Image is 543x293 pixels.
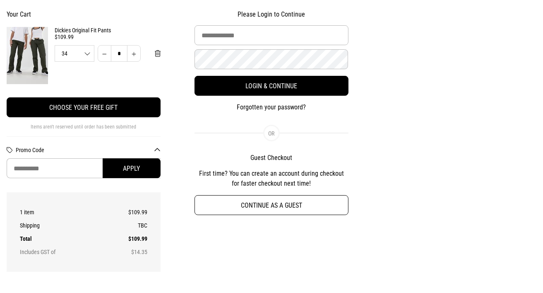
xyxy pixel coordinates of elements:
[195,10,348,19] h2: Please Login to Continue
[7,124,161,136] div: Items aren't reserved until order has been submitted
[7,27,48,84] img: Dickies Original Fit Pants
[20,245,103,259] th: Includes GST of
[7,97,161,117] button: Choose your free gift
[195,49,348,69] input: Password
[55,51,94,56] span: 34
[195,154,348,162] h2: Guest Checkout
[148,45,167,62] button: Remove from cart
[382,10,536,155] iframe: Customer reviews powered by Trustpilot
[103,158,161,178] button: Apply
[195,102,348,112] button: Forgotten your password?
[55,27,161,34] a: Dickies Original Fit Pants
[98,45,111,62] button: Decrease quantity
[55,34,161,40] div: $109.99
[20,232,103,245] th: Total
[20,219,103,232] th: Shipping
[103,232,147,245] td: $109.99
[195,195,348,215] button: Continue as a guest
[103,245,147,259] td: $14.35
[195,25,348,45] input: Email Address
[111,45,127,62] input: Quantity
[103,206,147,219] td: $109.99
[16,147,161,153] button: Promo Code
[7,158,161,178] input: Promo Code
[20,206,103,219] th: 1 item
[195,169,348,189] p: First time? You can create an account during checkout for faster checkout next time!
[195,76,348,96] button: Login & Continue
[7,10,161,19] h2: Your Cart
[127,45,141,62] button: Increase quantity
[103,219,147,232] td: TBC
